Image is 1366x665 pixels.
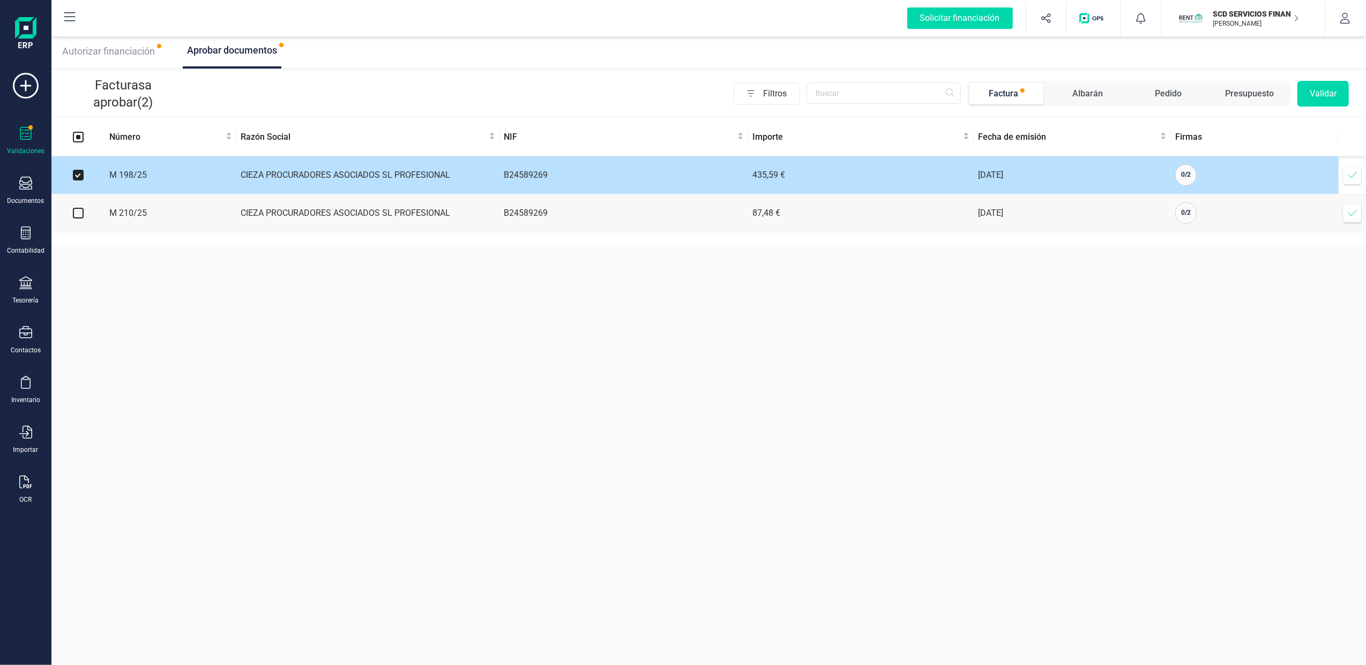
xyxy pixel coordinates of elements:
[1297,81,1349,107] button: Validar
[1225,87,1274,100] div: Presupuesto
[1155,87,1182,100] div: Pedido
[1171,118,1339,156] th: Firmas
[62,46,155,57] span: Autorizar financiación
[752,131,961,143] span: Importe
[504,131,735,143] span: NIF
[11,396,40,404] div: Inventario
[187,44,277,56] span: Aprobar documentos
[1073,1,1114,35] button: Logo de OPS
[1213,19,1299,28] p: [PERSON_NAME]
[1213,9,1299,19] p: SCD SERVICIOS FINANCIEROS SL
[1181,171,1191,178] span: 0 / 2
[1181,209,1191,216] span: 0 / 2
[734,82,800,105] button: Filtros
[241,131,487,143] span: Razón Social
[974,156,1171,194] td: [DATE]
[69,77,177,111] p: Facturas a aprobar (2)
[499,156,748,194] td: B24589269
[236,194,499,232] td: CIEZA PROCURADORES ASOCIADOS SL PROFESIONAL
[1072,87,1103,100] div: Albarán
[15,17,36,51] img: Logo Finanedi
[907,7,1013,29] div: Solicitar financiación
[499,194,748,232] td: B24589269
[748,156,974,194] td: 435,59 €
[894,1,1026,35] button: Solicitar financiación
[20,495,32,504] div: OCR
[7,246,44,255] div: Contabilidad
[807,82,961,104] input: Buscar
[748,194,974,232] td: 87,48 €
[236,156,499,194] td: CIEZA PROCURADORES ASOCIADOS SL PROFESIONAL
[1079,13,1108,24] img: Logo de OPS
[978,131,1158,143] span: Fecha de emisión
[1179,6,1203,30] img: SC
[105,156,236,194] td: M 198/25
[7,147,44,155] div: Validaciones
[8,197,44,205] div: Documentos
[105,194,236,232] td: M 210/25
[989,87,1018,100] div: Factura
[11,346,41,354] div: Contactos
[974,194,1171,232] td: [DATE]
[109,131,223,143] span: Número
[13,445,39,454] div: Importar
[763,83,800,104] span: Filtros
[13,296,39,305] div: Tesorería
[1175,1,1312,35] button: SCSCD SERVICIOS FINANCIEROS SL[PERSON_NAME]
